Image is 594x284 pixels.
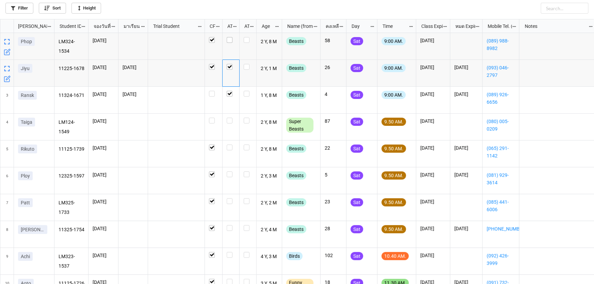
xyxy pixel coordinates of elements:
[351,64,363,72] div: Sat
[21,38,32,45] p: Phop
[382,252,409,260] div: 10.40 AM.
[119,22,141,30] div: มาเรียน
[351,252,363,260] div: Sat
[93,37,114,44] p: [DATE]
[59,252,84,270] p: LM323-1537
[351,225,363,233] div: Sat
[487,145,515,160] a: (065) 291-1142
[286,198,306,206] div: Beasts
[382,171,406,180] div: 9.50 AM.
[325,91,342,98] p: 4
[417,22,443,30] div: Class Expiration
[325,37,342,44] p: 58
[487,252,515,267] a: (092) 426-3999
[21,119,32,126] p: Taiga
[261,118,278,127] p: 2 Y, 8 M
[487,171,515,186] a: (081) 929-3614
[382,225,406,233] div: 9.50 AM.
[261,37,278,47] p: 2 Y, 8 M
[93,64,114,71] p: [DATE]
[325,198,342,205] p: 23
[322,22,339,30] div: คงเหลือ (from Nick Name)
[21,92,34,99] p: Ransk
[93,171,114,178] p: [DATE]
[258,22,275,30] div: Age
[206,22,215,30] div: CF
[382,145,406,153] div: 9.50 AM.
[420,171,446,178] p: [DATE]
[454,145,478,151] p: [DATE]
[351,37,363,45] div: Sat
[93,118,114,124] p: [DATE]
[39,3,66,14] a: Sort
[382,64,406,72] div: 9:00 AM.
[6,114,8,140] span: 4
[286,252,303,260] div: Birds
[261,252,278,262] p: 4 Y, 3 M
[14,22,47,30] div: [PERSON_NAME] Name
[487,225,515,233] a: [PHONE_NUMBER]
[487,91,515,106] a: (089) 926-6656
[454,64,478,71] p: [DATE]
[487,118,515,133] a: (080) 005-0209
[21,146,34,152] p: Rikuto
[93,198,114,205] p: [DATE]
[382,37,406,45] div: 9:00 AM.
[5,3,33,14] a: Filter
[59,118,84,136] p: LM124-1549
[286,171,306,180] div: Beasts
[21,253,30,260] p: Achi
[59,37,84,55] p: LM324-1534
[90,22,111,30] div: จองวันที่
[6,248,8,274] span: 9
[59,198,84,217] p: LM325-1733
[261,145,278,154] p: 2 Y, 8 M
[351,171,363,180] div: Sat
[420,64,446,71] p: [DATE]
[325,145,342,151] p: 22
[59,171,84,181] p: 12325-1597
[325,252,342,259] p: 102
[325,64,342,71] p: 26
[93,252,114,259] p: [DATE]
[123,64,144,71] p: [DATE]
[420,252,446,259] p: [DATE]
[487,198,515,213] a: (085) 441-6006
[382,91,406,99] div: 9:00 AM.
[240,22,250,30] div: ATK
[93,145,114,151] p: [DATE]
[382,118,406,126] div: 9.50 AM.
[123,91,144,98] p: [DATE]
[420,37,446,44] p: [DATE]
[484,22,512,30] div: Mobile Tel. (from Nick Name)
[325,225,342,232] p: 28
[21,65,30,72] p: Jiyu
[59,145,84,154] p: 11125-1739
[261,225,278,235] p: 2 Y, 4 M
[454,225,478,232] p: [DATE]
[420,145,446,151] p: [DATE]
[351,118,363,126] div: Sat
[420,118,446,124] p: [DATE]
[454,171,478,178] p: [DATE]
[351,91,363,99] div: Sat
[420,198,446,205] p: [DATE]
[6,140,8,167] span: 5
[21,172,30,179] p: Ploy
[21,226,45,233] p: [PERSON_NAME]
[521,22,589,30] div: Notes
[6,167,8,194] span: 6
[325,118,342,124] p: 87
[261,91,278,100] p: 1 Y, 8 M
[55,22,81,30] div: Student ID (from [PERSON_NAME] Name)
[261,64,278,73] p: 2 Y, 1 M
[59,91,84,100] p: 11324-1671
[6,87,8,113] span: 3
[286,37,306,45] div: Beasts
[283,22,313,30] div: Name (from Class)
[6,221,8,248] span: 8
[420,91,446,98] p: [DATE]
[261,171,278,181] p: 2 Y, 3 M
[261,198,278,208] p: 2 Y, 2 M
[325,171,342,178] p: 5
